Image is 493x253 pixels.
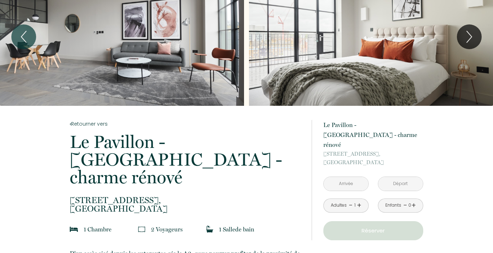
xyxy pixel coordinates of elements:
[70,196,302,205] span: [STREET_ADDRESS],
[408,202,412,209] div: 0
[378,177,423,191] input: Départ
[11,24,36,49] button: Previous
[357,200,361,211] a: +
[151,224,183,234] p: 2 Voyageur
[323,221,423,240] button: Réserver
[349,200,353,211] a: -
[326,226,421,235] p: Réserver
[353,202,357,209] div: 1
[70,196,302,213] p: [GEOGRAPHIC_DATA]
[84,224,112,234] p: 1 Chambre
[138,226,145,233] img: guests
[219,224,254,234] p: 1 Salle de bain
[323,120,423,150] p: Le Pavillon - [GEOGRAPHIC_DATA] - charme rénové
[385,202,401,209] div: Enfants
[403,200,407,211] a: -
[331,202,347,209] div: Adultes
[412,200,416,211] a: +
[323,150,423,158] span: [STREET_ADDRESS],
[457,24,482,49] button: Next
[180,226,183,233] span: s
[324,177,368,191] input: Arrivée
[70,120,302,128] a: Retourner vers
[70,133,302,186] p: Le Pavillon - [GEOGRAPHIC_DATA] - charme rénové
[323,150,423,167] p: [GEOGRAPHIC_DATA]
